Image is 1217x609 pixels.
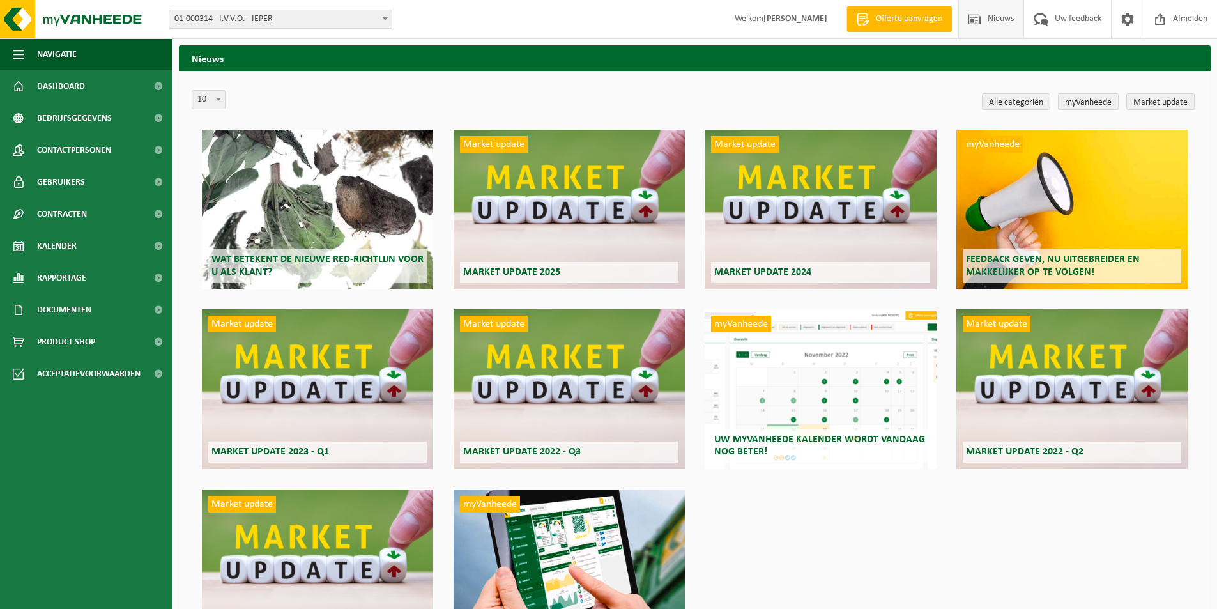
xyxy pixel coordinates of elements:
[37,166,85,198] span: Gebruikers
[211,447,329,457] span: Market update 2023 - Q1
[956,130,1188,289] a: myVanheede Feedback geven, nu uitgebreider en makkelijker op te volgen!
[192,91,225,109] span: 10
[1126,93,1195,110] a: Market update
[460,136,528,153] span: Market update
[179,45,1211,70] h2: Nieuws
[763,14,827,24] strong: [PERSON_NAME]
[956,309,1188,469] a: Market update Market update 2022 - Q2
[711,136,779,153] span: Market update
[37,294,91,326] span: Documenten
[705,309,936,469] a: myVanheede Uw myVanheede kalender wordt vandaag nog beter!
[460,316,528,332] span: Market update
[963,136,1023,153] span: myVanheede
[705,130,936,289] a: Market update Market update 2024
[37,358,141,390] span: Acceptatievoorwaarden
[37,134,111,166] span: Contactpersonen
[169,10,392,29] span: 01-000314 - I.V.V.O. - IEPER
[169,10,392,28] span: 01-000314 - I.V.V.O. - IEPER
[37,38,77,70] span: Navigatie
[463,267,560,277] span: Market update 2025
[846,6,952,32] a: Offerte aanvragen
[963,316,1030,332] span: Market update
[966,447,1083,457] span: Market update 2022 - Q2
[460,496,520,513] span: myVanheede
[711,316,771,332] span: myVanheede
[192,90,226,109] span: 10
[37,70,85,102] span: Dashboard
[208,496,276,513] span: Market update
[454,309,685,469] a: Market update Market update 2022 - Q3
[37,230,77,262] span: Kalender
[208,316,276,332] span: Market update
[37,326,95,358] span: Product Shop
[37,262,86,294] span: Rapportage
[202,309,433,469] a: Market update Market update 2023 - Q1
[966,254,1140,277] span: Feedback geven, nu uitgebreider en makkelijker op te volgen!
[714,435,925,457] span: Uw myVanheede kalender wordt vandaag nog beter!
[454,130,685,289] a: Market update Market update 2025
[37,198,87,230] span: Contracten
[714,267,811,277] span: Market update 2024
[37,102,112,134] span: Bedrijfsgegevens
[202,130,433,289] a: Wat betekent de nieuwe RED-richtlijn voor u als klant?
[1058,93,1119,110] a: myVanheede
[211,254,424,277] span: Wat betekent de nieuwe RED-richtlijn voor u als klant?
[463,447,581,457] span: Market update 2022 - Q3
[982,93,1050,110] a: Alle categoriën
[873,13,945,26] span: Offerte aanvragen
